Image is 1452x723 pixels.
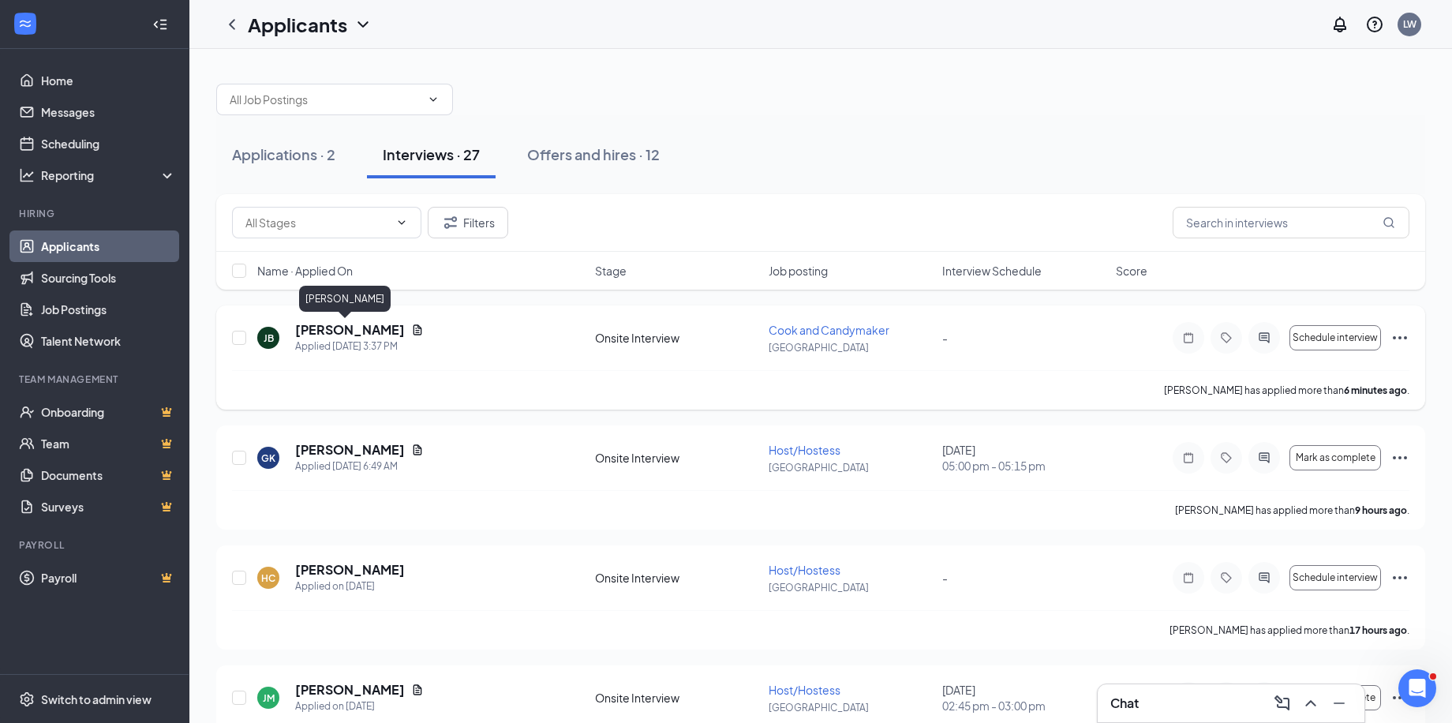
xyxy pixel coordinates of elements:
[942,682,1106,714] div: [DATE]
[1383,216,1395,229] svg: MagnifyingGlass
[41,325,176,357] a: Talent Network
[1116,263,1147,279] span: Score
[1110,695,1139,712] h3: Chat
[942,263,1042,279] span: Interview Schedule
[1301,694,1320,713] svg: ChevronUp
[41,167,177,183] div: Reporting
[769,263,828,279] span: Job posting
[19,207,173,220] div: Hiring
[942,331,948,345] span: -
[19,691,35,707] svg: Settings
[1349,624,1407,636] b: 17 hours ago
[41,65,176,96] a: Home
[769,581,933,594] p: [GEOGRAPHIC_DATA]
[1255,332,1274,344] svg: ActiveChat
[769,443,840,457] span: Host/Hostess
[1390,328,1409,347] svg: Ellipses
[1330,694,1349,713] svg: Minimize
[295,339,424,354] div: Applied [DATE] 3:37 PM
[264,332,274,345] div: JB
[17,16,33,32] svg: WorkstreamLogo
[1298,691,1323,716] button: ChevronUp
[769,701,933,714] p: [GEOGRAPHIC_DATA]
[411,684,424,696] svg: Document
[1169,624,1409,637] p: [PERSON_NAME] has applied more than .
[1217,332,1236,344] svg: Tag
[230,91,421,108] input: All Job Postings
[19,167,35,183] svg: Analysis
[245,214,389,231] input: All Stages
[595,450,759,466] div: Onsite Interview
[428,207,508,238] button: Filter Filters
[41,562,176,594] a: PayrollCrown
[942,698,1106,714] span: 02:45 pm - 03:00 pm
[769,461,933,474] p: [GEOGRAPHIC_DATA]
[595,263,627,279] span: Stage
[41,96,176,128] a: Messages
[427,93,440,106] svg: ChevronDown
[769,323,889,337] span: Cook and Candymaker
[295,321,405,339] h5: [PERSON_NAME]
[41,396,176,428] a: OnboardingCrown
[411,324,424,336] svg: Document
[1179,451,1198,464] svg: Note
[1390,448,1409,467] svg: Ellipses
[1403,17,1416,31] div: LW
[295,441,405,459] h5: [PERSON_NAME]
[295,699,424,714] div: Applied on [DATE]
[41,428,176,459] a: TeamCrown
[1273,694,1292,713] svg: ComposeMessage
[942,571,948,585] span: -
[1164,384,1409,397] p: [PERSON_NAME] has applied more than .
[41,128,176,159] a: Scheduling
[41,294,176,325] a: Job Postings
[19,373,173,386] div: Team Management
[1365,15,1384,34] svg: QuestionInfo
[942,442,1106,474] div: [DATE]
[527,144,660,164] div: Offers and hires · 12
[595,690,759,706] div: Onsite Interview
[1330,15,1349,34] svg: Notifications
[295,561,405,579] h5: [PERSON_NAME]
[383,144,480,164] div: Interviews · 27
[1175,504,1409,517] p: [PERSON_NAME] has applied more than .
[1296,452,1375,463] span: Mark as complete
[595,330,759,346] div: Onsite Interview
[1217,451,1236,464] svg: Tag
[1289,565,1381,590] button: Schedule interview
[769,563,840,577] span: Host/Hostess
[1293,332,1378,343] span: Schedule interview
[354,15,372,34] svg: ChevronDown
[1344,384,1407,396] b: 6 minutes ago
[295,681,405,699] h5: [PERSON_NAME]
[769,341,933,354] p: [GEOGRAPHIC_DATA]
[19,538,173,552] div: Payroll
[1289,445,1381,470] button: Mark as complete
[1255,451,1274,464] svg: ActiveChat
[263,691,275,705] div: JM
[41,691,152,707] div: Switch to admin view
[395,216,408,229] svg: ChevronDown
[248,11,347,38] h1: Applicants
[299,286,391,312] div: [PERSON_NAME]
[261,451,275,465] div: GK
[295,579,405,594] div: Applied on [DATE]
[232,144,335,164] div: Applications · 2
[1179,332,1198,344] svg: Note
[41,491,176,523] a: SurveysCrown
[1327,691,1352,716] button: Minimize
[1270,691,1295,716] button: ComposeMessage
[1217,571,1236,584] svg: Tag
[41,230,176,262] a: Applicants
[1255,571,1274,584] svg: ActiveChat
[1173,207,1409,238] input: Search in interviews
[1293,572,1378,583] span: Schedule interview
[942,458,1106,474] span: 05:00 pm - 05:15 pm
[257,263,353,279] span: Name · Applied On
[261,571,275,585] div: HC
[1390,568,1409,587] svg: Ellipses
[41,459,176,491] a: DocumentsCrown
[769,683,840,697] span: Host/Hostess
[223,15,241,34] svg: ChevronLeft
